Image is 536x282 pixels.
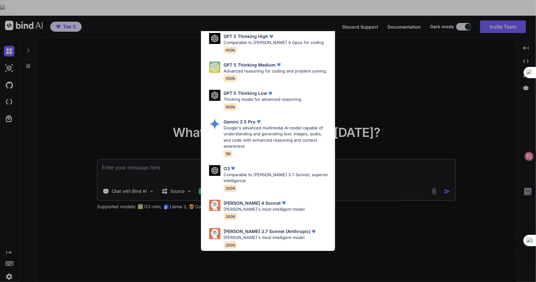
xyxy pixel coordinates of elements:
img: Pick Models [209,62,220,73]
p: [PERSON_NAME]'s most intelligent model [224,235,317,241]
img: premium [311,228,317,235]
p: [PERSON_NAME]'s most intelligent model [224,206,305,213]
span: 200K [224,241,237,249]
img: Pick Models [209,90,220,101]
img: premium [276,62,282,68]
p: Advanced reasoning for coding and problem solving [224,68,326,74]
p: [PERSON_NAME] 3.7 Sonnet (Anthropic) [224,228,311,235]
img: Pick Models [209,33,220,44]
span: 400k [224,75,237,82]
span: 200K [224,213,237,220]
p: Comparable to [PERSON_NAME] 4 Opus for coding [224,40,324,46]
img: premium [267,90,273,96]
img: Pick Models [209,165,220,176]
p: Thinking model for advanced reasoning. [224,96,302,103]
p: GPT 5 Thinking Low [224,90,267,96]
span: 200K [224,185,237,192]
img: premium [268,33,274,40]
span: 1M [224,150,232,157]
img: premium [281,200,287,206]
p: [PERSON_NAME] 4 Sonnet [224,200,281,206]
span: 400k [224,46,237,54]
img: premium [230,165,236,171]
img: Pick Models [209,200,220,211]
img: premium [256,118,262,125]
img: Pick Models [209,118,220,130]
p: O3 [224,165,230,172]
span: 400k [224,103,237,111]
p: Gemini 2.5 Pro [224,118,256,125]
p: Google's advanced multimodal AI model capable of understanding and generating text, images, audio... [224,125,330,149]
p: Comparable to [PERSON_NAME] 3.7 Sonnet, superior intelligence [224,172,330,184]
p: GPT 5 Thinking Medium [224,62,276,68]
p: GPT 5 Thinking High [224,33,268,40]
img: Pick Models [209,228,220,239]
